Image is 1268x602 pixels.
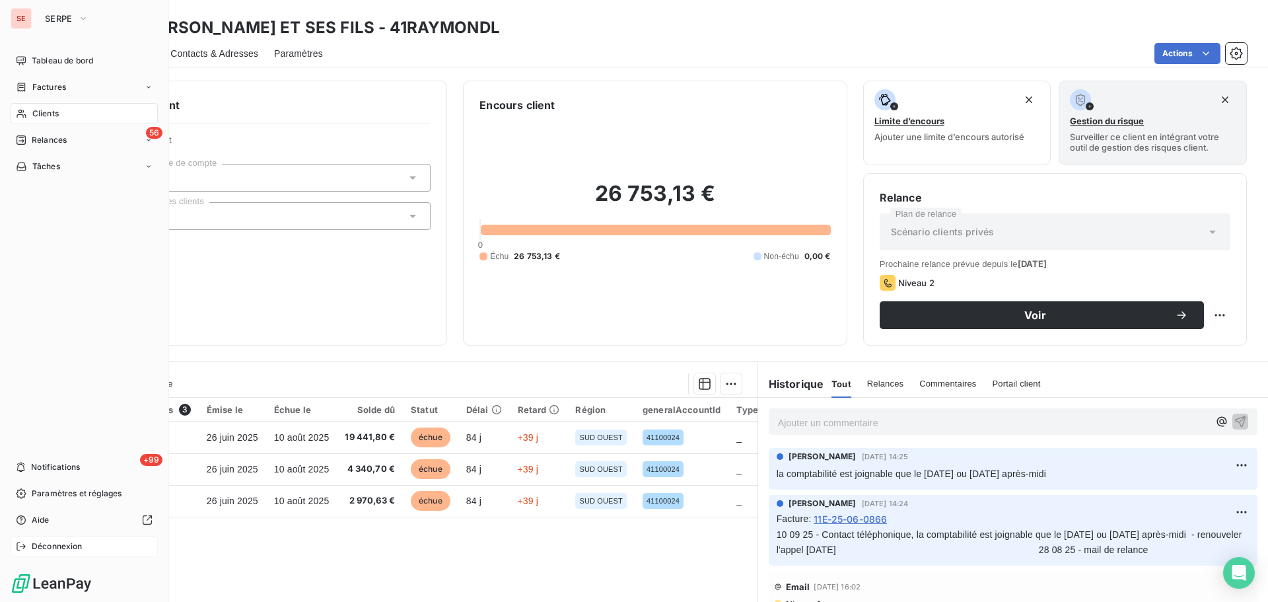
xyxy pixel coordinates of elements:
span: 4 340,70 € [345,463,395,476]
span: [DATE] 14:25 [862,453,909,461]
div: Open Intercom Messenger [1223,557,1255,589]
span: 41100024 [647,465,680,473]
span: 0 [478,240,483,250]
span: Non-échu [764,250,799,262]
span: Facture : [777,512,812,526]
span: 26 juin 2025 [207,496,258,506]
span: Tableau de bord [32,55,93,67]
span: [PERSON_NAME] [789,451,857,463]
h6: Encours client [479,97,555,113]
div: Émise le [207,404,258,415]
span: Propriétés Client [106,135,431,153]
span: +39 j [518,496,539,506]
span: Paramètres et réglages [32,488,122,500]
span: _ [736,464,742,474]
span: _ [736,496,742,506]
div: Délai [466,404,502,415]
span: Prochaine relance prévue depuis le [880,258,1230,270]
span: SUD OUEST [579,497,623,505]
span: échue [411,459,450,479]
span: 10 août 2025 [274,432,330,443]
span: Surveiller ce client en intégrant votre outil de gestion des risques client. [1070,132,1236,153]
span: Clients [32,108,59,120]
span: Email [786,582,810,592]
span: Contacts & Adresses [170,47,258,60]
span: Ajouter une limite d’encours autorisé [874,132,1024,142]
span: [DATE] 14:24 [862,500,909,508]
h6: Relance [880,190,1230,206]
span: échue [411,491,450,511]
div: Statut [411,404,450,415]
span: +99 [140,454,162,466]
span: 84 j [466,464,481,474]
span: Limite d’encours [874,116,944,126]
h6: Historique [758,376,824,392]
span: SERPE [45,13,73,24]
div: Région [575,404,627,415]
span: Notifications [31,461,80,473]
span: Niveau 2 [898,278,934,288]
span: Relances [867,379,903,389]
button: Limite d’encoursAjouter une limite d’encours autorisé [863,81,1051,165]
span: Relances [32,134,67,146]
span: [DATE] [1018,258,1047,269]
h3: SA [PERSON_NAME] ET SES FILS - 41RAYMONDL [114,16,500,40]
a: Aide [11,509,158,531]
span: +39 j [518,432,539,443]
span: 19 441,80 € [345,431,395,444]
span: 26 753,13 € [514,250,560,262]
span: 2 970,63 € [345,494,395,508]
span: Tout [831,379,851,389]
span: 41100024 [647,433,680,441]
span: 3 [179,404,191,416]
span: Portail client [993,379,1041,389]
div: generalAccountId [643,404,721,415]
span: Factures [32,81,66,93]
span: 84 j [466,496,481,506]
span: SUD OUEST [579,433,623,441]
span: SUD OUEST [579,465,623,473]
span: 41100024 [647,497,680,505]
div: Échue le [274,404,330,415]
div: SE [11,8,32,29]
span: [DATE] 16:02 [814,583,861,591]
span: Voir [896,310,1175,320]
img: Logo LeanPay [11,573,92,594]
button: Actions [1154,43,1220,64]
span: 10 09 25 - Contact téléphonique, la comptabilité est joignable que le [DATE] ou [DATE] après-midi... [777,529,1245,555]
div: Solde dû [345,404,395,415]
span: 56 [146,127,162,139]
span: [PERSON_NAME] [789,498,857,509]
span: Déconnexion [32,541,83,552]
span: Échu [490,250,509,262]
span: 26 juin 2025 [207,464,258,474]
span: Tâches [32,161,60,172]
span: Commentaires [919,379,976,389]
span: 10 août 2025 [274,496,330,506]
button: Gestion du risqueSurveiller ce client en intégrant votre outil de gestion des risques client. [1059,81,1247,165]
h2: 26 753,13 € [479,180,830,220]
span: _ [736,432,742,443]
span: 11E-25-06-0866 [814,512,887,526]
span: échue [411,428,450,447]
span: 84 j [466,432,481,443]
span: Aide [32,514,50,526]
button: Voir [880,301,1204,329]
span: Paramètres [274,47,323,60]
span: 10 août 2025 [274,464,330,474]
span: la comptabilité est joignable que le [DATE] ou [DATE] après-midi [777,469,1046,479]
span: Gestion du risque [1070,116,1144,126]
div: Retard [518,404,560,415]
h6: Informations client [80,97,431,113]
div: Types de contentieux [736,404,830,415]
span: +39 j [518,464,539,474]
span: 0,00 € [804,250,831,262]
span: Scénario clients privés [891,225,994,239]
span: 26 juin 2025 [207,432,258,443]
